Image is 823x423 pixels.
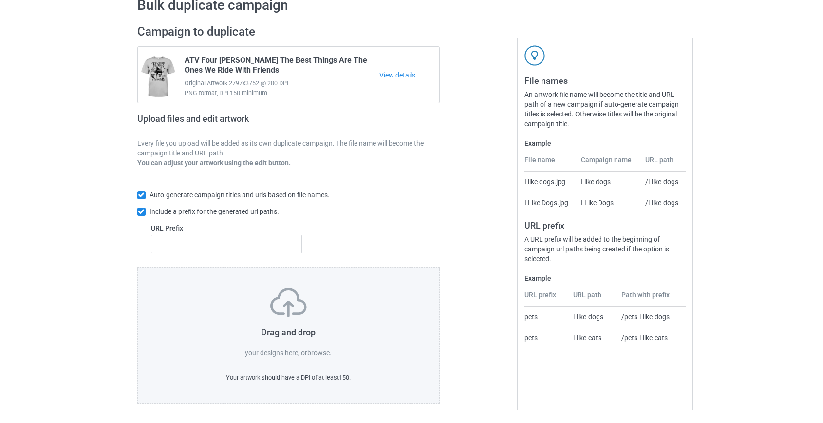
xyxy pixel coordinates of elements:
th: File name [524,155,576,172]
label: Example [524,273,686,283]
span: . [330,349,332,357]
td: pets [524,307,568,327]
td: pets [524,327,568,348]
h3: URL prefix [524,220,686,231]
span: Your artwork should have a DPI of at least 150 . [226,374,351,381]
td: /pets-i-like-cats [616,327,686,348]
td: I like dogs.jpg [524,172,576,192]
th: URL prefix [524,290,568,307]
td: /i-like-dogs [640,172,686,192]
td: I like dogs [576,172,640,192]
span: Include a prefix for the generated url paths. [150,208,279,215]
h2: Campaign to duplicate [137,24,440,39]
img: svg+xml;base64,PD94bWwgdmVyc2lvbj0iMS4wIiBlbmNvZGluZz0iVVRGLTgiPz4KPHN2ZyB3aWR0aD0iNDJweCIgaGVpZ2... [524,45,545,66]
h3: Drag and drop [158,327,419,338]
span: your designs here, or [245,349,307,357]
span: Original Artwork 2797x3752 @ 200 DPI [185,78,380,88]
label: browse [307,349,330,357]
span: ATV Four [PERSON_NAME] The Best Things Are The Ones We Ride With Friends [185,56,380,78]
td: /i-like-dogs [640,192,686,213]
span: Auto-generate campaign titles and urls based on file names. [150,191,330,199]
th: Path with prefix [616,290,686,307]
td: i-like-dogs [568,307,616,327]
p: Every file you upload will be added as its own duplicate campaign. The file name will become the ... [137,138,440,158]
label: Example [524,138,686,148]
a: View details [379,70,439,80]
div: A URL prefix will be added to the beginning of campaign url paths being created if the option is ... [524,234,686,264]
label: URL Prefix [151,223,302,233]
td: I Like Dogs.jpg [524,192,576,213]
div: An artwork file name will become the title and URL path of a new campaign if auto-generate campai... [524,90,686,129]
th: Campaign name [576,155,640,172]
span: PNG format, DPI 150 minimum [185,88,380,98]
th: URL path [568,290,616,307]
td: /pets-i-like-dogs [616,307,686,327]
td: I Like Dogs [576,192,640,213]
b: You can adjust your artwork using the edit button. [137,159,291,167]
img: svg+xml;base64,PD94bWwgdmVyc2lvbj0iMS4wIiBlbmNvZGluZz0iVVRGLTgiPz4KPHN2ZyB3aWR0aD0iNzVweCIgaGVpZ2... [270,288,307,317]
th: URL path [640,155,686,172]
h3: File names [524,75,686,86]
h2: Upload files and edit artwork [137,114,319,132]
td: i-like-cats [568,327,616,348]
